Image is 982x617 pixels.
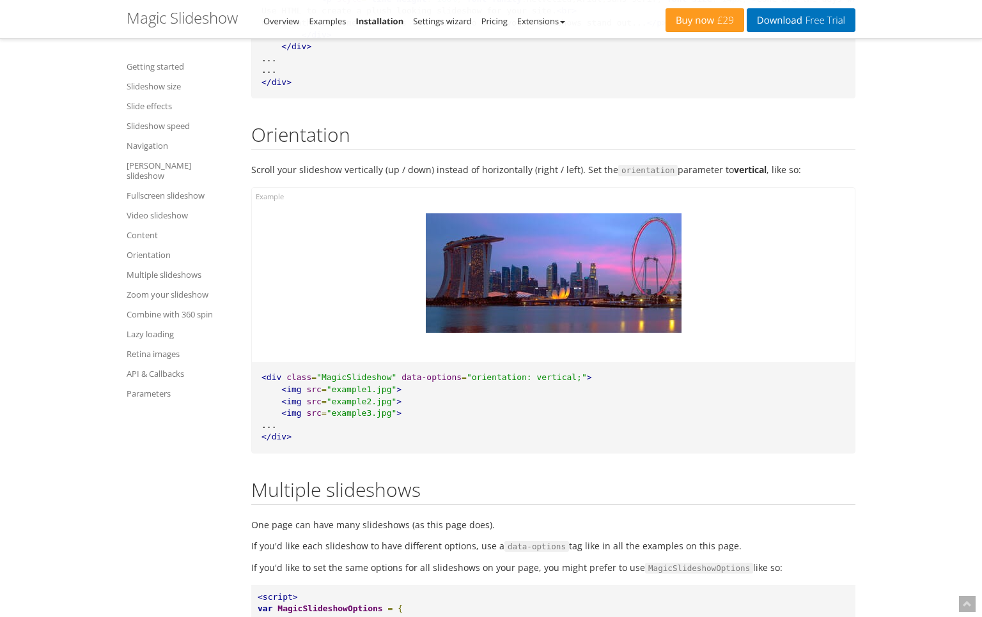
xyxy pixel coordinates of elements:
[714,15,734,26] span: £29
[251,560,855,575] p: If you'd like to set the same options for all slideshows on your page, you might prefer to use li...
[127,98,235,114] a: Slide effects
[127,227,235,243] a: Content
[251,162,855,178] p: Scroll your slideshow vertically (up / down) instead of horizontally (right / left). Set the para...
[481,15,508,27] a: Pricing
[504,541,569,552] span: data-options
[587,372,592,382] span: >
[261,77,292,87] span: </div>
[311,372,316,382] span: =
[309,15,346,27] a: Examples
[281,397,301,406] span: <img
[316,372,396,382] span: "MagicSlideshow"
[396,385,401,394] span: >
[127,59,235,74] a: Getting started
[127,79,235,94] a: Slideshow size
[281,408,301,418] span: <img
[127,307,235,322] a: Combine with 360 spin
[251,479,855,505] h2: Multiple slideshows
[401,372,462,382] span: data-options
[261,420,276,430] span: ...
[127,366,235,381] a: API & Callbacks
[302,30,332,40] span: </div>
[517,15,565,27] a: Extensions
[327,385,397,394] span: "example1.jpg"
[747,8,855,32] a: DownloadFree Trial
[127,188,235,203] a: Fullscreen slideshow
[306,408,321,418] span: src
[322,385,327,394] span: =
[258,604,272,613] span: var
[286,372,311,382] span: class
[462,372,467,382] span: =
[467,372,587,382] span: "orientation: vertical;"
[251,538,855,554] p: If you'd like each slideshow to have different options, use a tag like in all the examples on thi...
[322,397,327,406] span: =
[127,386,235,401] a: Parameters
[413,15,472,27] a: Settings wizard
[127,247,235,263] a: Orientation
[327,408,397,418] span: "example3.jpg"
[322,408,327,418] span: =
[388,604,393,613] span: =
[398,604,403,613] span: {
[261,372,281,382] span: <div
[666,8,744,32] a: Buy now£29
[261,432,292,441] span: </div>
[396,397,401,406] span: >
[127,208,235,223] a: Video slideshow
[396,408,401,418] span: >
[426,213,682,333] img: vertical slideshow html
[263,15,299,27] a: Overview
[306,385,321,394] span: src
[127,326,235,342] a: Lazy loading
[281,42,311,51] span: </div>
[127,346,235,362] a: Retina images
[355,15,403,27] a: Installation
[261,54,276,75] span: ... ...
[306,397,321,406] span: src
[281,385,301,394] span: <img
[127,287,235,302] a: Zoom your slideshow
[327,397,397,406] span: "example2.jpg"
[251,517,855,532] p: One page can have many slideshows (as this page does).
[127,118,235,133] a: Slideshow speed
[251,124,855,149] h2: Orientation
[277,604,382,613] span: MagicSlideshowOptions
[618,165,678,176] span: orientation
[645,563,753,574] code: MagicSlideshowOptions
[127,138,235,153] a: Navigation
[127,10,238,26] h1: Magic Slideshow
[734,164,767,176] strong: vertical
[127,158,235,183] a: [PERSON_NAME] slideshow
[802,15,845,26] span: Free Trial
[258,592,298,602] span: <script>
[127,267,235,282] a: Multiple slideshows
